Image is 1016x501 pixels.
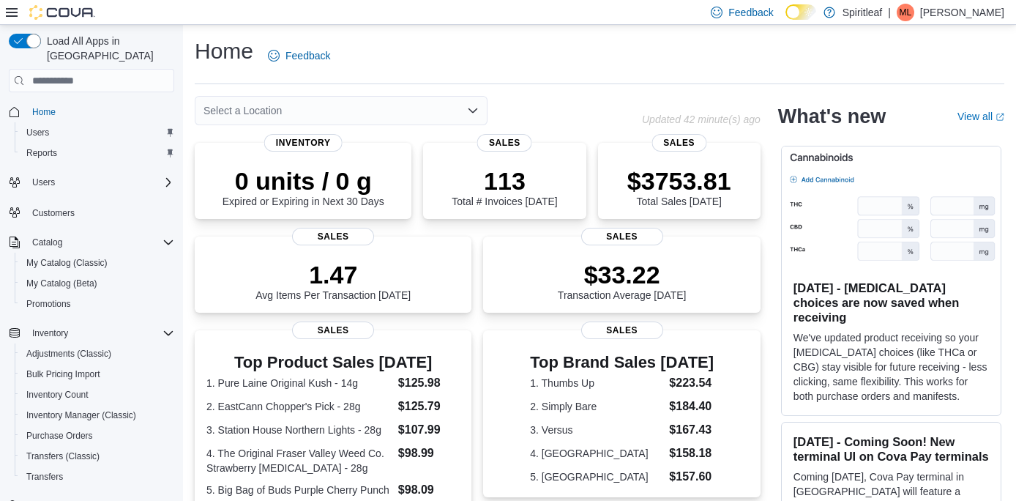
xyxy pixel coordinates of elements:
p: 1.47 [255,260,411,289]
dd: $223.54 [669,374,714,392]
span: My Catalog (Classic) [26,257,108,269]
span: Purchase Orders [20,427,174,445]
span: Sales [651,134,706,152]
h3: Top Brand Sales [DATE] [530,354,714,371]
button: Inventory Count [15,385,180,405]
a: Reports [20,144,63,162]
span: Catalog [32,237,62,248]
a: Feedback [262,41,336,70]
dt: 5. [GEOGRAPHIC_DATA] [530,470,663,484]
h1: Home [195,37,253,66]
span: Adjustments (Classic) [26,348,111,360]
span: Load All Apps in [GEOGRAPHIC_DATA] [41,34,174,63]
p: Spiritleaf [843,4,882,21]
a: My Catalog (Beta) [20,275,103,292]
button: Users [3,172,180,193]
span: My Catalog (Beta) [26,278,97,289]
dt: 4. [GEOGRAPHIC_DATA] [530,446,663,461]
span: Catalog [26,234,174,251]
button: Inventory [3,323,180,344]
span: Reports [20,144,174,162]
button: Transfers (Classic) [15,446,180,467]
a: Home [26,103,61,121]
span: Inventory [32,327,68,339]
h3: [DATE] - Coming Soon! New terminal UI on Cova Pay terminals [793,434,989,464]
p: $3753.81 [627,166,731,196]
p: Updated 42 minute(s) ago [642,114,761,125]
button: Purchase Orders [15,426,180,446]
span: Transfers [26,471,63,483]
span: Adjustments (Classic) [20,345,174,363]
h3: Top Product Sales [DATE] [206,354,460,371]
dt: 2. EastCann Chopper's Pick - 28g [206,399,392,414]
span: Users [32,177,55,188]
a: Transfers [20,468,69,486]
button: Inventory [26,324,74,342]
a: Purchase Orders [20,427,99,445]
a: My Catalog (Classic) [20,254,113,272]
button: Open list of options [467,105,479,116]
button: Users [26,174,61,191]
button: Inventory Manager (Classic) [15,405,180,426]
a: View allExternal link [957,111,1004,122]
dt: 1. Pure Laine Original Kush - 14g [206,376,392,390]
dd: $98.99 [398,445,460,462]
span: Promotions [20,295,174,313]
a: Bulk Pricing Import [20,365,106,383]
button: Promotions [15,294,180,314]
span: Inventory Manager (Classic) [26,409,136,421]
dd: $107.99 [398,421,460,439]
a: Inventory Count [20,386,94,404]
button: Users [15,122,180,143]
a: Transfers (Classic) [20,448,105,465]
span: Bulk Pricing Import [20,365,174,383]
button: My Catalog (Beta) [15,273,180,294]
button: Home [3,101,180,122]
dt: 4. The Original Fraser Valley Weed Co. Strawberry [MEDICAL_DATA] - 28g [206,446,392,475]
div: Avg Items Per Transaction [DATE] [255,260,411,301]
dd: $98.09 [398,481,460,499]
dd: $184.40 [669,398,714,415]
div: Expired or Expiring in Next 30 Days [223,166,384,207]
span: Transfers (Classic) [20,448,174,465]
span: Purchase Orders [26,430,93,442]
span: Inventory [26,324,174,342]
input: Dark Mode [785,4,816,20]
p: $33.22 [558,260,687,289]
dd: $167.43 [669,421,714,439]
dt: 3. Station House Northern Lights - 28g [206,423,392,437]
button: Transfers [15,467,180,487]
p: | [888,4,891,21]
span: Customers [32,207,75,219]
span: Sales [292,228,374,245]
dt: 2. Simply Bare [530,399,663,414]
p: [PERSON_NAME] [920,4,1004,21]
a: Promotions [20,295,77,313]
span: Inventory Count [20,386,174,404]
img: Cova [29,5,95,20]
button: Customers [3,201,180,223]
dd: $158.18 [669,445,714,462]
button: Adjustments (Classic) [15,344,180,364]
h3: [DATE] - [MEDICAL_DATA] choices are now saved when receiving [793,281,989,324]
a: Users [20,124,55,141]
dd: $157.60 [669,468,714,486]
svg: External link [996,113,1004,122]
span: Bulk Pricing Import [26,368,100,380]
span: My Catalog (Classic) [20,254,174,272]
button: Reports [15,143,180,163]
span: Feedback [728,5,773,20]
span: Transfers (Classic) [26,450,100,462]
span: Sales [292,322,374,339]
span: Users [20,124,174,141]
span: Inventory [264,134,343,152]
div: Total Sales [DATE] [627,166,731,207]
button: Catalog [3,232,180,253]
span: Sales [477,134,532,152]
span: Customers [26,203,174,221]
span: Feedback [285,48,330,63]
span: Sales [581,322,663,339]
div: Transaction Average [DATE] [558,260,687,301]
button: Bulk Pricing Import [15,364,180,385]
span: Inventory Manager (Classic) [20,407,174,424]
